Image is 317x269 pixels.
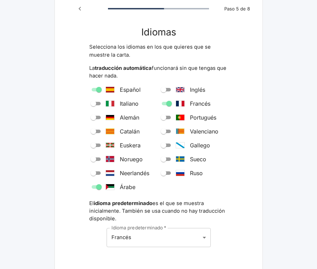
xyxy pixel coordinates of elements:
[190,127,218,136] span: Valenciano
[73,2,86,15] button: Paso anterior
[89,199,228,223] p: El es el que se muestra inicialmente. También se usa cuando no hay traducción disponible.
[176,156,184,162] svg: Sweden
[106,115,114,120] svg: Germany
[89,64,228,80] p: La funcionará sin que tengas que hacer nada.
[190,169,203,177] span: Ruso
[176,142,184,148] svg: Galicia
[111,234,131,241] span: Francés
[120,99,139,108] span: Italiano
[120,169,149,177] span: Neerlandés
[120,127,140,136] span: Catalán
[190,141,210,149] span: Gallego
[106,129,114,134] svg: Catalonia
[89,43,228,59] p: Selecciona los idiomas en los que quieres que se muestre la carta.
[176,87,184,92] svg: United Kingdom
[190,113,216,122] span: Portugués
[176,101,184,106] svg: France
[106,143,114,147] svg: Euskadi
[190,85,205,94] span: Inglés
[106,170,114,176] svg: The Netherlands
[120,141,141,149] span: Euskera
[176,115,184,120] svg: Portugal
[120,85,141,94] span: Español
[106,87,114,92] svg: Spain
[106,156,114,162] svg: Norway
[190,99,210,108] span: Francés
[220,6,254,13] span: Paso 5 de 8
[94,200,152,206] strong: idioma predeterminado
[95,65,152,71] strong: traducción automática
[89,26,228,38] h3: Idiomas
[120,155,143,163] span: Noruego
[120,113,139,122] span: Alemán
[176,170,184,176] svg: Russia
[111,225,166,231] label: Idioma predeterminado
[106,184,114,190] svg: Saudi Arabia
[190,155,206,163] span: Sueco
[120,183,135,191] span: Árabe
[106,101,114,106] svg: Italy
[176,129,184,134] svg: Valencia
